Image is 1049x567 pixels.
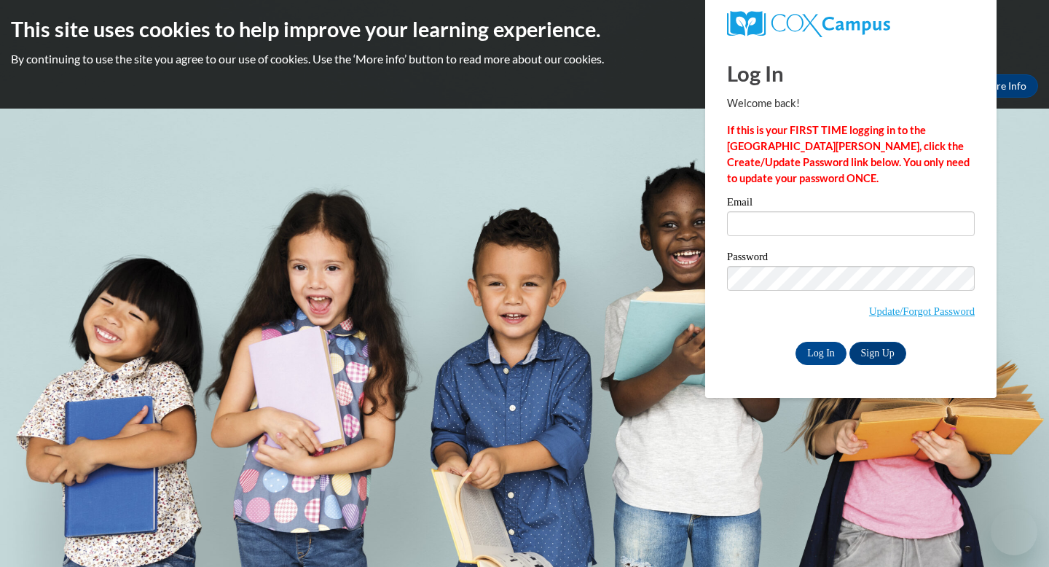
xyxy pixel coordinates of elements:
p: By continuing to use the site you agree to our use of cookies. Use the ‘More info’ button to read... [11,51,1038,67]
h2: This site uses cookies to help improve your learning experience. [11,15,1038,44]
a: Sign Up [849,342,906,365]
a: More Info [970,74,1038,98]
input: Log In [795,342,846,365]
strong: If this is your FIRST TIME logging in to the [GEOGRAPHIC_DATA][PERSON_NAME], click the Create/Upd... [727,124,970,184]
img: COX Campus [727,11,890,37]
p: Welcome back! [727,95,975,112]
iframe: Button to launch messaging window [991,509,1037,555]
label: Password [727,251,975,266]
a: COX Campus [727,11,975,37]
h1: Log In [727,58,975,88]
label: Email [727,197,975,211]
a: Update/Forgot Password [869,305,975,317]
